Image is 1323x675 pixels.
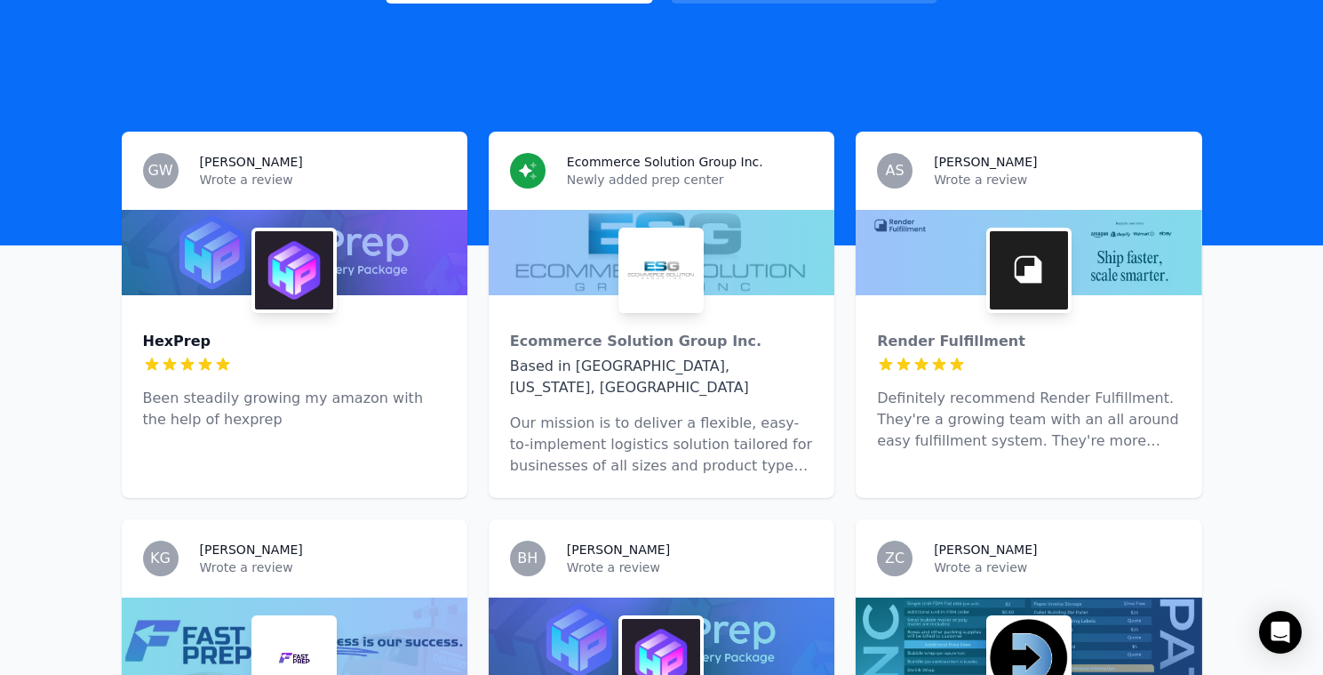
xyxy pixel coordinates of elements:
[934,558,1180,576] p: Wrote a review
[934,541,1037,558] h3: [PERSON_NAME]
[200,558,446,576] p: Wrote a review
[150,551,171,566] span: KG
[877,331,1180,352] div: Render Fulfillment
[122,132,467,498] a: GW[PERSON_NAME]Wrote a reviewHexPrepHexPrepBeen steadily growing my amazon with the help of hexprep
[517,551,538,566] span: BH
[885,551,905,566] span: ZC
[990,231,1068,309] img: Render Fulfillment
[567,541,670,558] h3: [PERSON_NAME]
[567,153,763,171] h3: Ecommerce Solution Group Inc.
[886,164,905,178] span: AS
[567,171,813,189] p: Newly added prep center
[622,231,700,309] img: Ecommerce Solution Group Inc.
[877,388,1180,452] p: Definitely recommend Render Fulfillment. They're a growing team with an all around easy fulfillme...
[147,164,172,178] span: GW
[510,356,813,398] div: Based in [GEOGRAPHIC_DATA], [US_STATE], [GEOGRAPHIC_DATA]
[489,132,834,498] a: Ecommerce Solution Group Inc.Newly added prep centerEcommerce Solution Group Inc.Ecommerce Soluti...
[143,388,446,430] p: Been steadily growing my amazon with the help of hexprep
[1259,611,1302,654] div: Open Intercom Messenger
[200,171,446,189] p: Wrote a review
[200,541,303,558] h3: [PERSON_NAME]
[510,413,813,477] p: Our mission is to deliver a flexible, easy-to-implement logistics solution tailored for businesse...
[856,132,1201,498] a: AS[PERSON_NAME]Wrote a reviewRender FulfillmentRender FulfillmentDefinitely recommend Render Fulf...
[255,231,333,309] img: HexPrep
[200,153,303,171] h3: [PERSON_NAME]
[934,153,1037,171] h3: [PERSON_NAME]
[143,331,446,352] div: HexPrep
[567,558,813,576] p: Wrote a review
[934,171,1180,189] p: Wrote a review
[510,331,813,352] div: Ecommerce Solution Group Inc.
